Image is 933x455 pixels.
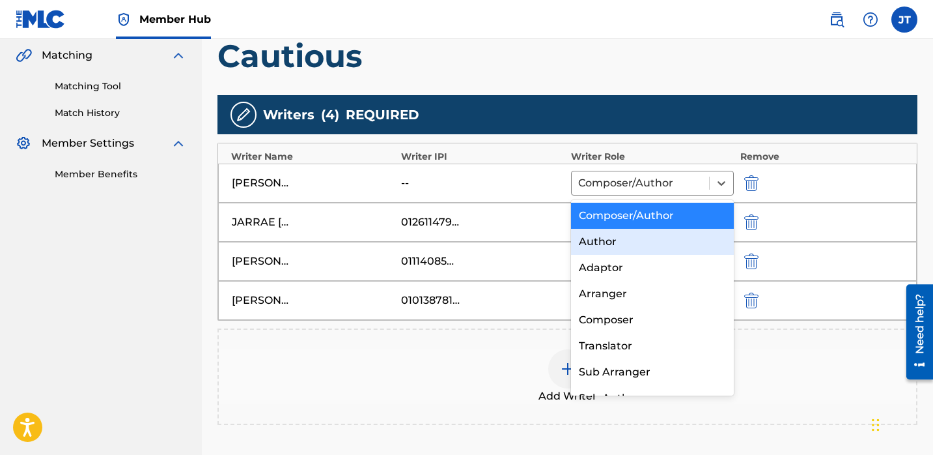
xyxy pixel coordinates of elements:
img: add [560,361,576,377]
span: Add Writer [538,389,597,404]
img: Top Rightsholder [116,12,132,27]
div: Writer IPI [401,150,564,164]
iframe: Chat Widget [868,392,933,455]
div: Adaptor [571,255,734,281]
iframe: Resource Center [897,280,933,385]
div: Composer [571,307,734,333]
div: Drag [872,405,880,445]
span: Member Hub [139,12,211,27]
div: Author [571,229,734,255]
img: Matching [16,48,32,63]
div: User Menu [891,7,917,33]
div: Sub Author [571,385,734,411]
div: Composer/Author [571,203,734,229]
img: search [829,12,844,27]
a: Match History [55,106,186,120]
span: Member Settings [42,136,134,151]
h1: Cautious [217,37,917,76]
div: Sub Arranger [571,359,734,385]
img: help [863,12,878,27]
div: Translator [571,333,734,359]
img: expand [171,48,186,63]
div: Arranger [571,281,734,307]
span: Writers [263,105,314,125]
img: writers [236,107,251,123]
img: 12a2ab48e56ec057fbd8.svg [744,175,759,191]
span: REQUIRED [346,105,419,125]
a: Public Search [824,7,850,33]
span: ( 4 ) [321,105,339,125]
img: 12a2ab48e56ec057fbd8.svg [744,214,759,230]
img: 12a2ab48e56ec057fbd8.svg [744,254,759,269]
div: Remove [740,150,904,164]
img: MLC Logo [16,10,66,29]
img: 12a2ab48e56ec057fbd8.svg [744,293,759,308]
div: Help [857,7,884,33]
img: expand [171,136,186,151]
span: Matching [42,48,92,63]
div: Writer Role [571,150,734,164]
a: Matching Tool [55,80,186,93]
div: Writer Name [231,150,395,164]
img: Member Settings [16,136,31,151]
a: Member Benefits [55,168,186,181]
